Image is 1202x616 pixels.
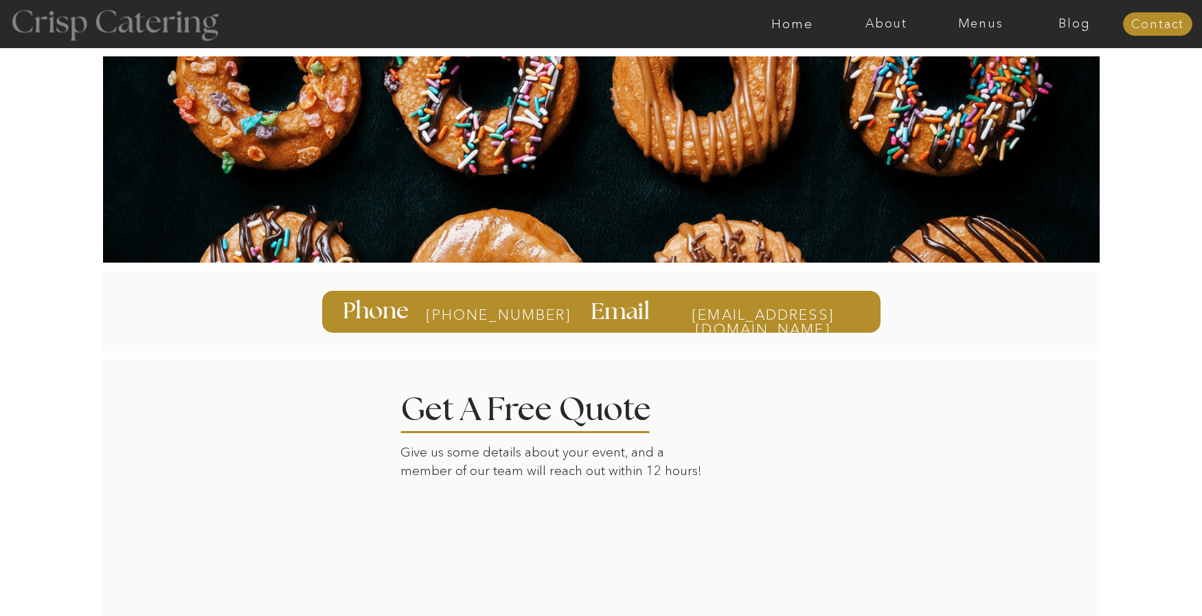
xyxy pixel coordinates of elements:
[400,443,712,484] p: Give us some details about your event, and a member of our team will reach out within 12 hours!
[839,17,933,31] a: About
[400,394,693,419] h2: Get A Free Quote
[1028,17,1122,31] a: Blog
[343,300,412,323] h3: Phone
[1123,18,1192,32] a: Contact
[665,307,861,320] a: [EMAIL_ADDRESS][DOMAIN_NAME]
[745,17,839,31] a: Home
[426,307,535,322] a: [PHONE_NUMBER]
[933,17,1028,31] a: Menus
[591,300,654,322] h3: Email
